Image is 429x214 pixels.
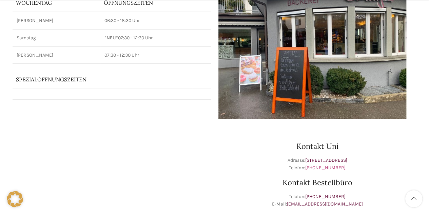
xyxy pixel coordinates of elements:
p: [PERSON_NAME] [17,17,97,24]
p: [PERSON_NAME] [17,52,97,59]
a: Scroll to top button [405,190,422,207]
p: Telefon: E-Mail: [218,193,417,208]
p: Spezialöffnungszeiten [16,76,189,83]
a: [PHONE_NUMBER] [305,194,346,199]
a: [EMAIL_ADDRESS][DOMAIN_NAME] [287,201,363,207]
p: 07:30 - 12:30 Uhr [104,35,207,41]
h3: Kontakt Uni [218,142,417,150]
p: Samstag [17,35,97,41]
h3: Kontakt Bestellbüro [218,179,417,186]
a: [PHONE_NUMBER] [305,165,346,171]
p: 06:30 - 18:30 Uhr [104,17,207,24]
p: Adresse: Telefon: [218,157,417,172]
p: 07:30 - 12:30 Uhr [104,52,207,59]
a: [STREET_ADDRESS] [305,157,347,163]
